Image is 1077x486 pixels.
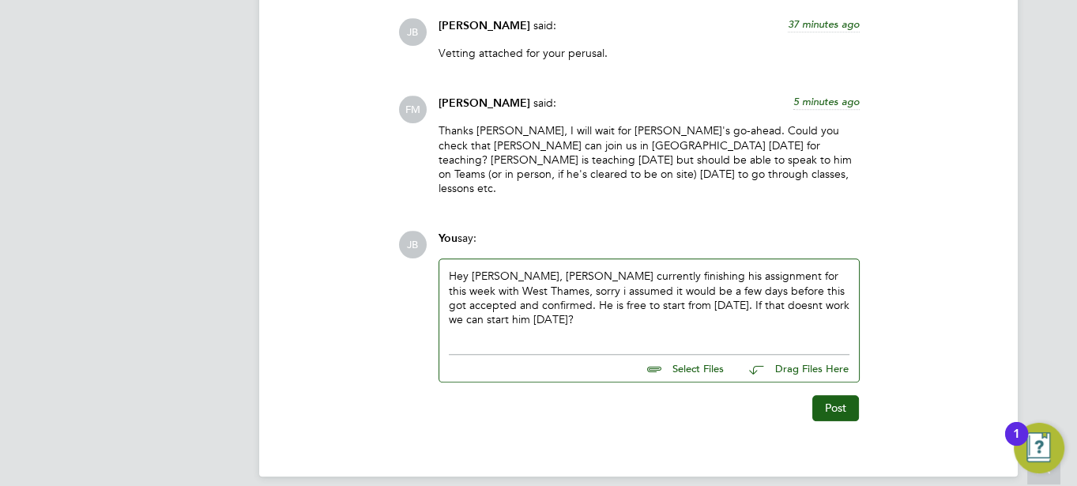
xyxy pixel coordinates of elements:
span: You [439,232,458,245]
span: [PERSON_NAME] [439,19,530,32]
p: Vetting attached for your perusal. [439,46,860,60]
span: JB [399,231,427,258]
p: Thanks [PERSON_NAME], I will wait for [PERSON_NAME]'s go-ahead. Could you check that [PERSON_NAME... [439,123,860,195]
div: 1 [1013,434,1020,454]
span: said: [533,18,556,32]
button: Open Resource Center, 1 new notification [1014,423,1064,473]
div: say: [439,231,860,258]
span: said: [533,96,556,110]
span: FM [399,96,427,123]
span: 37 minutes ago [788,17,860,31]
div: Hey [PERSON_NAME], [PERSON_NAME] currently finishing his assignment for this week with West Thame... [449,269,849,337]
button: Drag Files Here [736,352,849,386]
span: JB [399,18,427,46]
span: [PERSON_NAME] [439,96,530,110]
button: Post [812,395,859,420]
span: 5 minutes ago [793,95,860,108]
